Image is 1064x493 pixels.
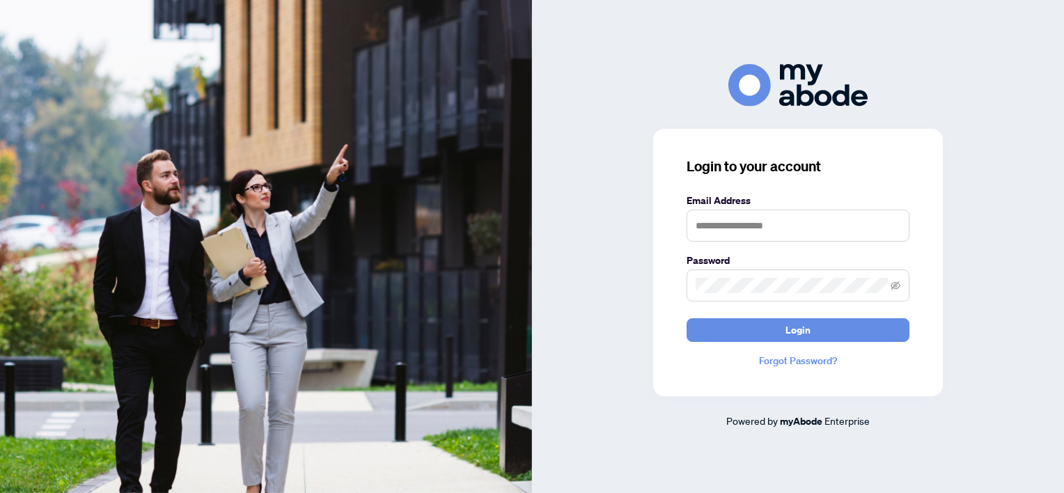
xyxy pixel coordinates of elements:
[726,414,778,427] span: Powered by
[824,414,870,427] span: Enterprise
[687,318,909,342] button: Login
[785,319,811,341] span: Login
[687,193,909,208] label: Email Address
[780,414,822,429] a: myAbode
[687,353,909,368] a: Forgot Password?
[891,281,900,290] span: eye-invisible
[687,157,909,176] h3: Login to your account
[687,253,909,268] label: Password
[728,64,868,107] img: ma-logo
